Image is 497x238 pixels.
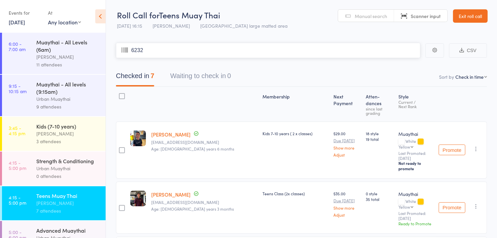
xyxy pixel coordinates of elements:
div: Next Payment [331,90,363,118]
span: 0 style [366,191,393,196]
span: 19 total [366,136,393,142]
div: Events for [9,7,41,18]
div: Kids (7-10 years) [36,123,100,130]
div: White [398,199,433,209]
button: Waiting to check in0 [170,69,231,86]
div: White [398,139,433,149]
button: Checked in7 [116,69,154,86]
div: 7 attendees [36,207,100,215]
a: [PERSON_NAME] [151,191,191,198]
img: image1739860999.png [130,191,146,206]
time: 4:15 - 5:00 pm [9,160,26,171]
span: 35 total [366,196,393,202]
a: Adjust [333,213,360,217]
a: Exit roll call [453,9,488,23]
div: Any location [48,18,81,26]
a: [PERSON_NAME] [151,131,191,138]
div: Kids 7-10 years ( 2 x classes) [262,131,328,136]
img: image1745472923.png [130,131,146,146]
span: Roll Call for [117,9,159,20]
div: $35.00 [333,191,360,217]
small: somroth@pm.me [151,140,257,145]
small: Due [DATE] [333,198,360,203]
div: At [48,7,81,18]
div: Muaythai [398,191,433,197]
button: Promote [439,202,465,213]
div: 0 [227,72,231,79]
time: 6:00 - 7:00 am [9,41,26,52]
div: Yellow [398,145,410,149]
div: Strength & Conditioning [36,157,100,165]
button: CSV [449,43,487,58]
small: Lucius22edward@live.com [151,200,257,205]
span: [DATE] 16:15 [117,22,142,29]
span: Age: [DEMOGRAPHIC_DATA] years 3 months [151,206,234,212]
div: Yellow [398,205,410,209]
div: Not ready to promote [398,161,433,171]
span: Scanner input [411,13,441,19]
small: Last Promoted: [DATE] [398,211,433,221]
div: [PERSON_NAME] [36,130,100,138]
div: Teens Muay Thai [36,192,100,199]
div: [PERSON_NAME] [36,53,100,61]
span: 18 style [366,131,393,136]
a: 3:45 -4:15 pmKids (7-10 years)[PERSON_NAME]3 attendees [2,117,106,151]
div: Muaythai - All Levels (6am) [36,38,100,53]
div: Current / Next Rank [398,100,433,108]
div: Atten­dances [363,90,396,118]
div: [PERSON_NAME] [36,199,100,207]
input: Scan member card [116,43,420,58]
a: 9:15 -10:15 amMuaythai - All levels (9:15am)Urban Muaythai9 attendees [2,75,106,116]
a: Adjust [333,153,360,157]
small: Last Promoted: [DATE] [398,151,433,161]
a: 4:15 -5:00 pmTeens Muay Thai[PERSON_NAME]7 attendees [2,186,106,220]
div: Style [396,90,436,118]
div: Teens Class (2x classes) [262,191,328,196]
time: 4:15 - 5:00 pm [9,195,26,205]
a: 4:15 -5:00 pmStrength & ConditioningUrban Muaythai0 attendees [2,152,106,186]
div: Advanced Muaythai [36,227,100,234]
div: Urban Muaythai [36,165,100,172]
div: Muaythai - All levels (9:15am) [36,80,100,95]
span: Manual search [355,13,387,19]
span: [GEOGRAPHIC_DATA] large matted area [200,22,287,29]
div: since last grading [366,106,393,115]
label: Sort by [439,73,454,80]
span: Teens Muay Thai [159,9,220,20]
span: Age: [DEMOGRAPHIC_DATA] years 6 months [151,146,234,152]
a: 6:00 -7:00 amMuaythai - All Levels (6am)[PERSON_NAME]11 attendees [2,33,106,74]
div: 7 [151,72,154,79]
div: Urban Muaythai [36,95,100,103]
div: 3 attendees [36,138,100,145]
span: [PERSON_NAME] [153,22,190,29]
a: Show more [333,146,360,150]
button: Promote [439,145,465,155]
time: 3:45 - 4:15 pm [9,125,25,136]
small: Due [DATE] [333,138,360,143]
a: Show more [333,206,360,210]
time: 9:15 - 10:15 am [9,83,27,94]
div: Muaythai [398,131,433,137]
div: 11 attendees [36,61,100,68]
div: 9 attendees [36,103,100,110]
div: $29.00 [333,131,360,157]
a: [DATE] [9,18,25,26]
div: Check in time [455,73,484,80]
div: Membership [260,90,331,118]
div: 0 attendees [36,172,100,180]
div: Ready to Promote [398,221,433,226]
